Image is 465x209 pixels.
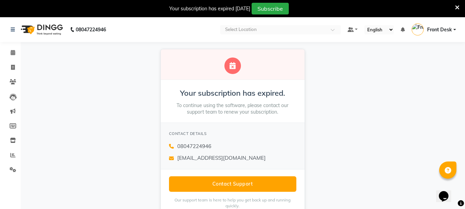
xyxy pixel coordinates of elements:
[18,20,65,39] img: logo
[225,26,257,33] div: Select Location
[177,143,211,150] span: 08047224946
[427,26,452,33] span: Front Desk
[169,88,296,98] h2: Your subscription has expired.
[252,3,289,14] button: Subscribe
[169,131,207,136] span: CONTACT DETAILS
[412,23,424,35] img: Front Desk
[436,181,458,202] iframe: chat widget
[177,154,266,162] span: [EMAIL_ADDRESS][DOMAIN_NAME]
[169,5,250,12] div: Your subscription has expired [DATE]
[169,176,296,192] button: Contact Support
[169,102,296,116] p: To continue using the software, please contact our support team to renew your subscription.
[169,197,296,209] p: Our support team is here to help you get back up and running quickly.
[76,20,106,39] b: 08047224946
